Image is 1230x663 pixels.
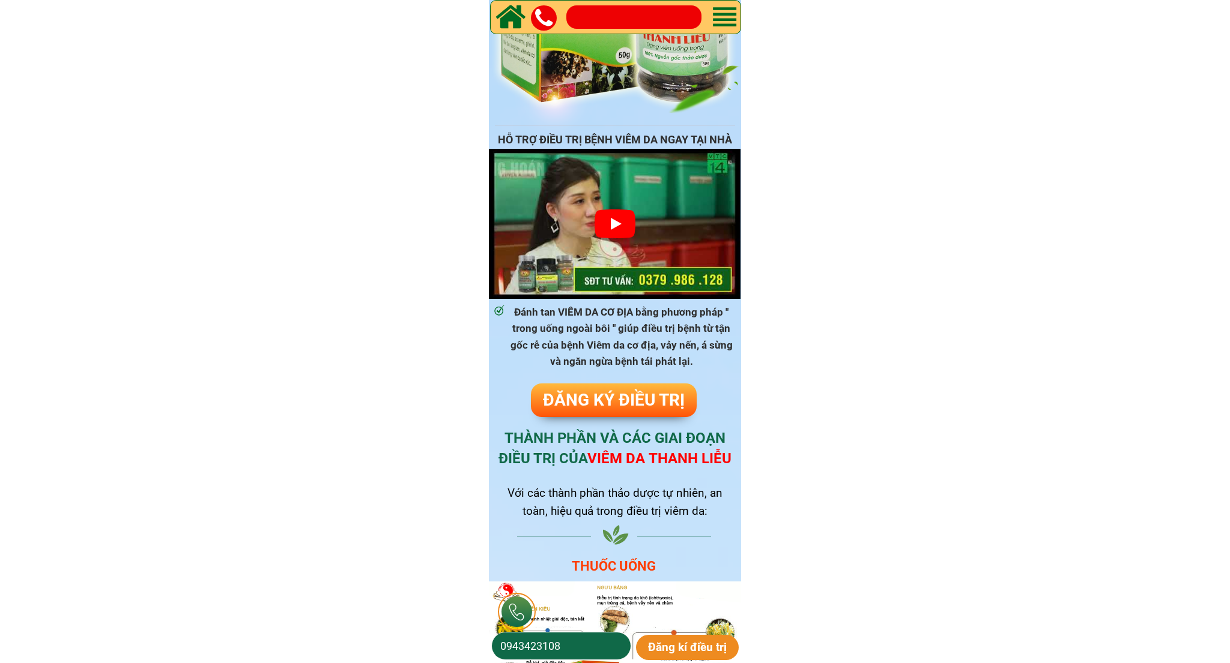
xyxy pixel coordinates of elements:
h2: THUỐC UỐNG [569,556,658,577]
div: Với các thành phần thảo dược tự nhiên, an toàn, hiệu quả trong điều trị viêm da: [495,484,735,521]
p: Đăng kí điều trị [636,635,739,660]
h3: HỖ TRỢ ĐIỀU TRỊ BỆNH VIÊM DA NGAY TẠI NHÀ [489,131,741,149]
li: Đánh tan VIÊM DA CƠ ĐỊA bằng phương pháp " trong uống ngoài bôi " giúp điều trị bệnh từ tận gốc r... [494,304,734,370]
h3: THÀNH PHẦN VÀ CÁC GIAI ĐOẠN ĐIỀU TRỊ CỦA [489,428,741,469]
iframe: video dl 10 [489,149,741,299]
span: VIÊM DA THANH LIỄU [587,450,732,467]
span: ĐĂNG KÝ ĐIỀU TRỊ [543,390,685,410]
input: Số điện thoại [497,632,625,659]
